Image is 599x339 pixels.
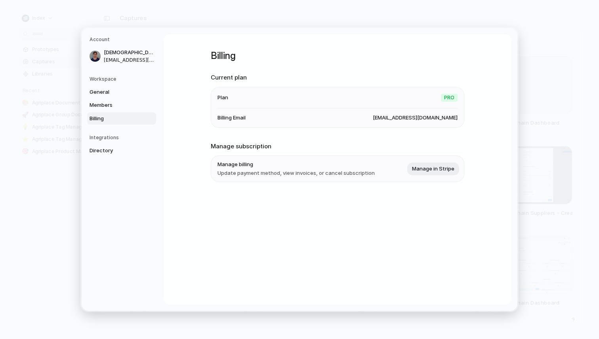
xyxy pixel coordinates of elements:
span: [EMAIL_ADDRESS][DOMAIN_NAME] [373,114,458,122]
h2: Current plan [211,73,464,82]
span: Plan [217,94,228,102]
span: Billing [90,115,140,123]
button: Manage in Stripe [407,163,459,175]
span: [DEMOGRAPHIC_DATA][PERSON_NAME] [104,49,155,57]
h2: Manage subscription [211,142,464,151]
a: Members [87,99,156,112]
h5: Account [90,36,156,43]
span: General [90,88,140,96]
span: Manage in Stripe [412,165,454,173]
a: Directory [87,144,156,157]
h5: Integrations [90,134,156,141]
a: Billing [87,112,156,125]
span: Directory [90,147,140,155]
span: Billing Email [217,114,246,122]
h5: Workspace [90,76,156,83]
a: [DEMOGRAPHIC_DATA][PERSON_NAME][EMAIL_ADDRESS][DOMAIN_NAME] [87,46,156,66]
span: Pro [441,94,458,102]
span: Members [90,101,140,109]
h1: Billing [211,49,464,63]
span: Manage billing [217,161,375,169]
span: Update payment method, view invoices, or cancel subscription [217,169,375,177]
span: [EMAIL_ADDRESS][DOMAIN_NAME] [104,57,155,64]
a: General [87,86,156,98]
